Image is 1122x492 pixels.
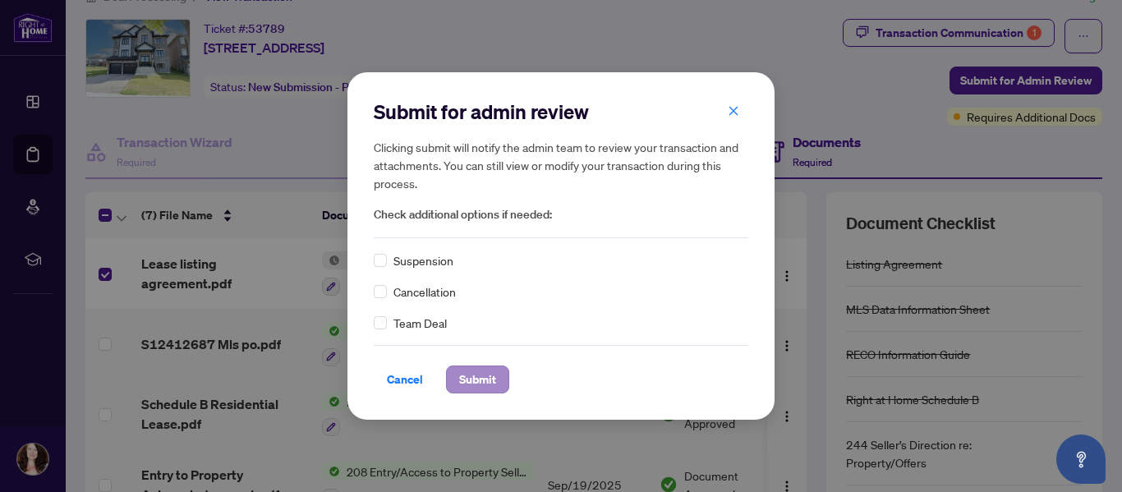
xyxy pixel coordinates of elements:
[459,366,496,393] span: Submit
[1056,435,1106,484] button: Open asap
[393,283,456,301] span: Cancellation
[374,205,748,224] span: Check additional options if needed:
[374,99,748,125] h2: Submit for admin review
[728,105,739,117] span: close
[446,366,509,393] button: Submit
[374,138,748,192] h5: Clicking submit will notify the admin team to review your transaction and attachments. You can st...
[387,366,423,393] span: Cancel
[374,366,436,393] button: Cancel
[393,251,453,269] span: Suspension
[393,314,447,332] span: Team Deal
